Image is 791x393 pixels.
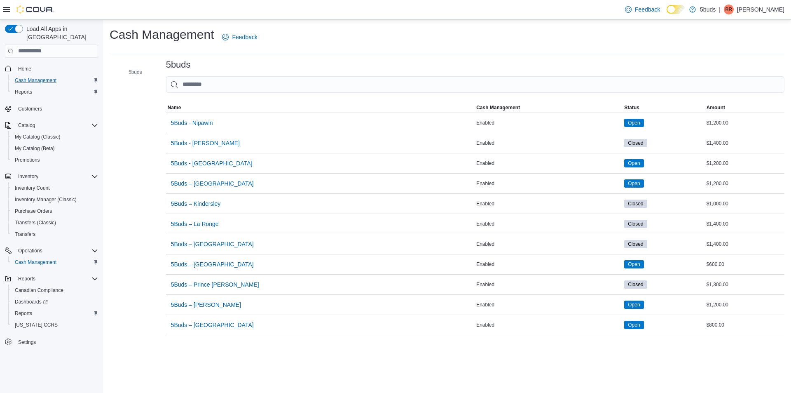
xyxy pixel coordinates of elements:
[12,297,51,307] a: Dashboards
[628,281,643,288] span: Closed
[15,274,39,284] button: Reports
[15,322,58,328] span: [US_STATE] CCRS
[475,118,623,128] div: Enabled
[12,155,98,165] span: Promotions
[15,337,39,347] a: Settings
[12,75,98,85] span: Cash Management
[168,317,257,333] button: 5Buds – [GEOGRAPHIC_DATA]
[8,308,101,319] button: Reports
[168,216,222,232] button: 5Buds – La Ronge
[18,173,38,180] span: Inventory
[12,195,80,205] a: Inventory Manager (Classic)
[168,155,256,172] button: 5Buds - [GEOGRAPHIC_DATA]
[624,104,639,111] span: Status
[705,320,784,330] div: $800.00
[5,59,98,369] nav: Complex example
[168,256,257,273] button: 5Buds – [GEOGRAPHIC_DATA]
[2,171,101,182] button: Inventory
[15,104,45,114] a: Customers
[8,143,101,154] button: My Catalog (Beta)
[15,196,77,203] span: Inventory Manager (Classic)
[12,218,98,228] span: Transfers (Classic)
[12,320,98,330] span: Washington CCRS
[8,296,101,308] a: Dashboards
[635,5,660,14] span: Feedback
[18,66,31,72] span: Home
[15,89,32,95] span: Reports
[624,179,644,188] span: Open
[166,60,191,70] h3: 5buds
[15,120,38,130] button: Catalog
[705,300,784,310] div: $1,200.00
[725,5,732,14] span: BR
[12,206,98,216] span: Purchase Orders
[15,287,63,294] span: Canadian Compliance
[12,257,60,267] a: Cash Management
[624,240,647,248] span: Closed
[15,310,32,317] span: Reports
[705,239,784,249] div: $1,400.00
[628,139,643,147] span: Closed
[475,179,623,188] div: Enabled
[8,194,101,205] button: Inventory Manager (Classic)
[628,160,640,167] span: Open
[18,247,42,254] span: Operations
[624,159,644,167] span: Open
[15,120,98,130] span: Catalog
[705,219,784,229] div: $1,400.00
[12,308,35,318] a: Reports
[8,75,101,86] button: Cash Management
[15,231,35,238] span: Transfers
[12,229,39,239] a: Transfers
[719,5,721,14] p: |
[171,159,253,167] span: 5Buds - [GEOGRAPHIC_DATA]
[628,261,640,268] span: Open
[705,158,784,168] div: $1,200.00
[2,336,101,348] button: Settings
[8,285,101,296] button: Canadian Compliance
[168,236,257,252] button: 5Buds – [GEOGRAPHIC_DATA]
[171,260,254,268] span: 5Buds – [GEOGRAPHIC_DATA]
[12,285,67,295] a: Canadian Compliance
[15,64,35,74] a: Home
[12,183,53,193] a: Inventory Count
[624,321,644,329] span: Open
[475,199,623,209] div: Enabled
[12,144,98,153] span: My Catalog (Beta)
[16,5,54,14] img: Cova
[15,104,98,114] span: Customers
[168,175,257,192] button: 5Buds – [GEOGRAPHIC_DATA]
[15,259,56,266] span: Cash Management
[724,5,734,14] div: Brad Ross
[166,76,784,93] input: This is a search bar. As you type, the results lower in the page will automatically filter.
[8,228,101,240] button: Transfers
[624,280,647,289] span: Closed
[628,240,643,248] span: Closed
[168,195,224,212] button: 5Buds – Kindersley
[171,220,219,228] span: 5Buds – La Ronge
[15,172,42,181] button: Inventory
[15,208,52,214] span: Purchase Orders
[624,301,644,309] span: Open
[110,26,214,43] h1: Cash Management
[475,259,623,269] div: Enabled
[15,64,98,74] span: Home
[475,138,623,148] div: Enabled
[624,200,647,208] span: Closed
[628,119,640,127] span: Open
[168,115,216,131] button: 5Buds - Nipawin
[624,260,644,268] span: Open
[2,103,101,115] button: Customers
[475,320,623,330] div: Enabled
[12,132,64,142] a: My Catalog (Classic)
[12,155,43,165] a: Promotions
[475,280,623,289] div: Enabled
[15,337,98,347] span: Settings
[476,104,520,111] span: Cash Management
[623,103,704,113] button: Status
[12,87,98,97] span: Reports
[18,122,35,129] span: Catalog
[628,321,640,329] span: Open
[171,139,240,147] span: 5Buds - [PERSON_NAME]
